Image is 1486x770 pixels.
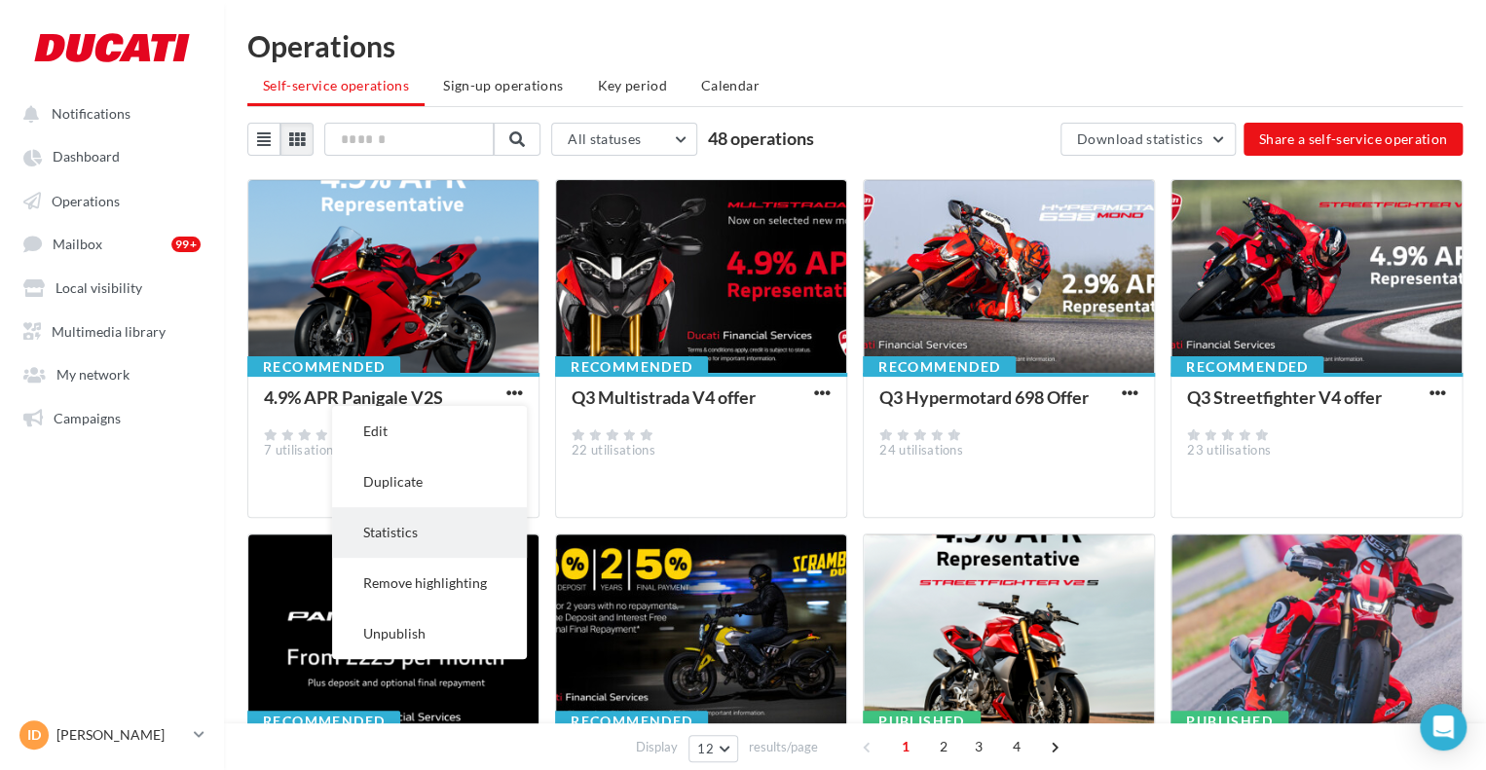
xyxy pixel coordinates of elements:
[963,731,994,762] span: 3
[749,738,818,756] span: results/page
[12,269,212,304] a: Local visibility
[1244,123,1464,156] button: Share a self-service operation
[247,31,1463,60] div: Operations
[52,322,166,339] span: Multimedia library
[12,138,212,173] a: Dashboard
[332,507,527,558] button: Statistics
[56,279,142,296] span: Local visibility
[332,558,527,608] button: Remove highlighting
[551,123,697,156] button: All statuses
[27,725,41,745] span: ID
[879,442,963,458] span: 24 utilisations
[52,105,130,122] span: Notifications
[555,356,708,378] div: Recommended
[863,356,1016,378] div: Recommended
[12,182,212,217] a: Operations
[636,738,678,756] span: Display
[12,312,212,348] a: Multimedia library
[56,366,130,383] span: My network
[1001,731,1032,762] span: 4
[697,741,714,756] span: 12
[443,77,563,93] span: Sign-up operations
[1187,386,1382,408] div: Q3 Streetfighter V4 offer
[863,711,981,732] div: Published
[1077,130,1204,147] span: Download statistics
[597,77,667,93] span: Key period
[264,386,443,408] div: 4.9% APR Panigale V2S
[572,386,756,408] div: Q3 Multistrada V4 offer
[572,442,655,458] span: 22 utilisations
[56,725,186,745] p: [PERSON_NAME]
[16,716,208,753] a: ID [PERSON_NAME]
[12,95,204,130] button: Notifications
[708,128,814,149] span: 48 operations
[1170,356,1323,378] div: Recommended
[332,608,527,659] button: Unpublish
[247,711,400,732] div: Recommended
[12,399,212,434] a: Campaigns
[1187,442,1271,458] span: 23 utilisations
[1060,123,1236,156] button: Download statistics
[54,409,121,425] span: Campaigns
[890,731,921,762] span: 1
[53,236,102,252] span: Mailbox
[688,735,738,762] button: 12
[332,406,527,457] button: Edit
[879,386,1089,408] div: Q3 Hypermotard 698 Offer
[928,731,959,762] span: 2
[53,149,120,165] span: Dashboard
[12,225,212,261] a: Mailbox 99+
[555,711,708,732] div: Recommended
[171,237,201,252] div: 99+
[1420,704,1467,751] div: Open Intercom Messenger
[1170,711,1288,732] div: Published
[52,192,120,208] span: Operations
[12,355,212,390] a: My network
[332,457,527,507] button: Duplicate
[247,356,400,378] div: Recommended
[264,442,340,458] span: 7 utilisations
[568,130,641,147] span: All statuses
[701,77,760,93] span: Calendar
